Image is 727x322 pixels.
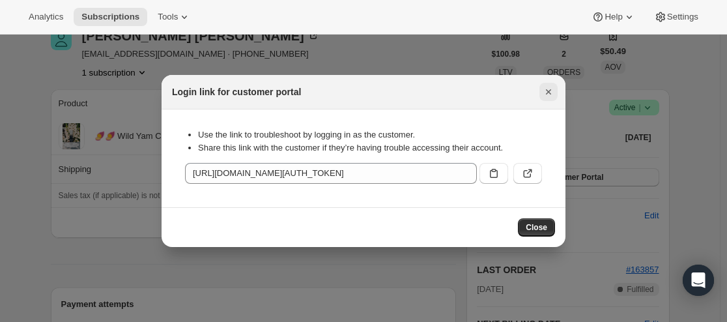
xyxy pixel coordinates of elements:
[518,218,555,237] button: Close
[158,12,178,22] span: Tools
[605,12,622,22] span: Help
[667,12,698,22] span: Settings
[646,8,706,26] button: Settings
[584,8,643,26] button: Help
[21,8,71,26] button: Analytics
[683,265,714,296] div: Open Intercom Messenger
[150,8,199,26] button: Tools
[539,83,558,101] button: Close
[172,85,301,98] h2: Login link for customer portal
[74,8,147,26] button: Subscriptions
[81,12,139,22] span: Subscriptions
[29,12,63,22] span: Analytics
[526,222,547,233] span: Close
[198,128,542,141] li: Use the link to troubleshoot by logging in as the customer.
[198,141,542,154] li: Share this link with the customer if they’re having trouble accessing their account.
